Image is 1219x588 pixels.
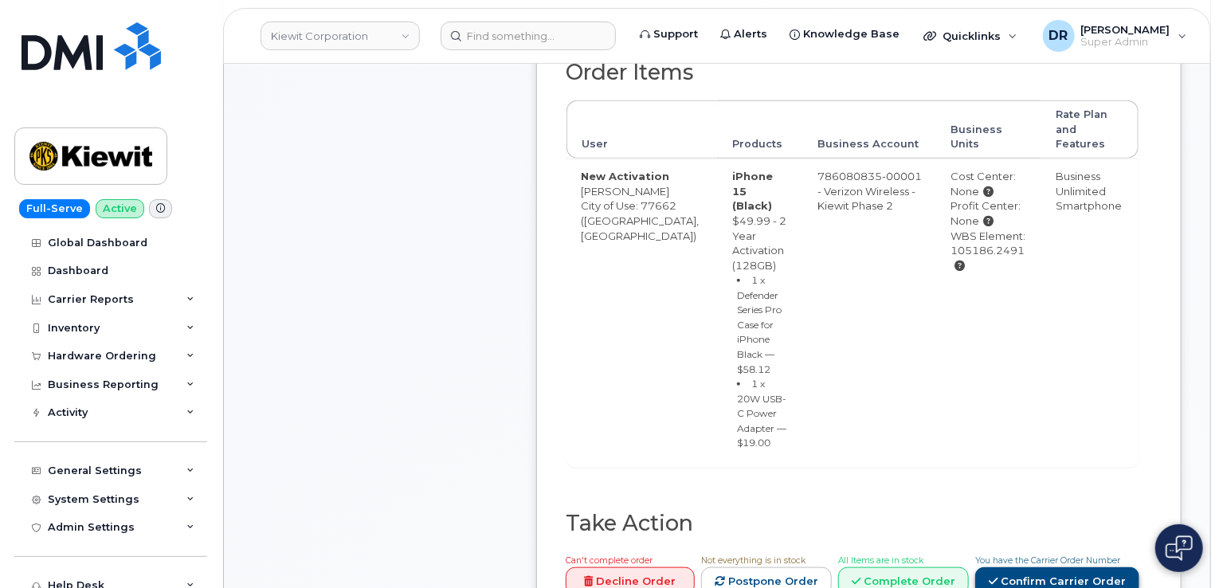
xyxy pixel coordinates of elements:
div: Profit Center: None [951,198,1027,228]
th: Rate Plan and Features [1041,100,1139,159]
small: 1 x 20W USB-C Power Adapter — $19.00 [737,378,786,449]
span: Not everything is in stock [701,555,805,566]
a: Knowledge Base [778,18,911,50]
a: Kiewit Corporation [261,22,420,50]
span: Quicklinks [943,29,1001,42]
span: Knowledge Base [803,26,900,42]
th: User [566,100,718,159]
span: You have the Carrier Order Number [975,555,1120,566]
span: Alerts [734,26,767,42]
small: 1 x Defender Series Pro Case for iPhone Black — $58.12 [737,274,782,374]
h2: Take Action [566,512,1139,535]
img: Open chat [1166,535,1193,561]
span: Super Admin [1081,36,1170,49]
td: [PERSON_NAME] City of Use: 77662 ([GEOGRAPHIC_DATA], [GEOGRAPHIC_DATA]) [566,159,718,467]
a: Support [629,18,709,50]
div: WBS Element: 105186.2491 [951,229,1027,273]
div: Dori Ripley [1032,20,1198,52]
span: All Items are in stock [838,555,923,566]
span: Support [653,26,698,42]
div: Cost Center: None [951,169,1027,198]
td: Business Unlimited Smartphone [1041,159,1139,467]
div: Quicklinks [912,20,1029,52]
strong: New Activation [581,170,669,182]
input: Find something... [441,22,616,50]
h2: Order Items [566,61,1139,84]
th: Business Account [803,100,937,159]
span: [PERSON_NAME] [1081,23,1170,36]
span: Can't complete order [566,555,653,566]
td: $49.99 - 2 Year Activation (128GB) [718,159,803,467]
th: Business Units [937,100,1041,159]
strong: iPhone 15 (Black) [732,170,773,212]
td: 786080835-00001 - Verizon Wireless - Kiewit Phase 2 [803,159,937,467]
a: Alerts [709,18,778,50]
span: DR [1049,26,1068,45]
th: Products [718,100,803,159]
